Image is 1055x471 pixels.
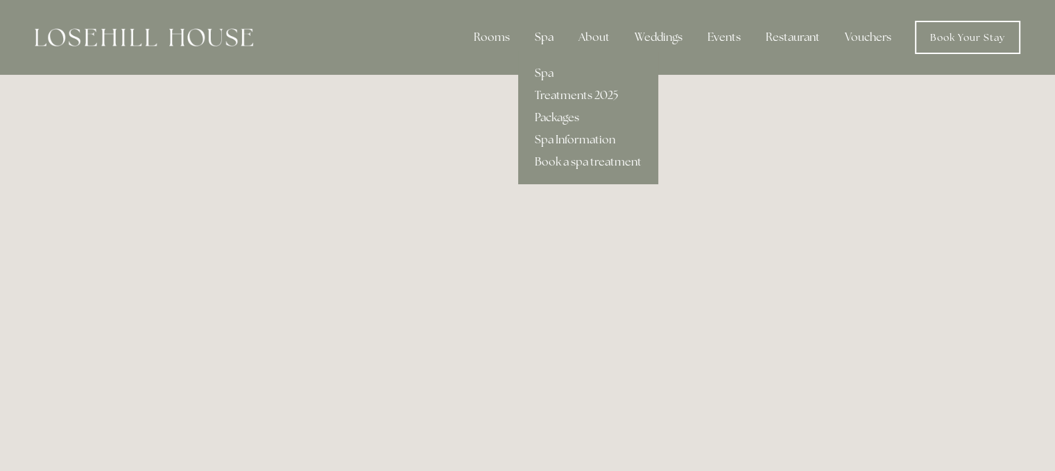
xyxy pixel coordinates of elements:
[834,24,902,51] a: Vouchers
[518,62,658,85] a: Spa
[463,24,521,51] div: Rooms
[518,107,658,129] a: Packages
[755,24,831,51] div: Restaurant
[567,24,621,51] div: About
[518,151,658,173] a: Book a spa treatment
[35,28,253,46] img: Losehill House
[518,85,658,107] a: Treatments 2025
[518,129,658,151] a: Spa Information
[524,24,565,51] div: Spa
[696,24,752,51] div: Events
[624,24,694,51] div: Weddings
[915,21,1020,54] a: Book Your Stay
